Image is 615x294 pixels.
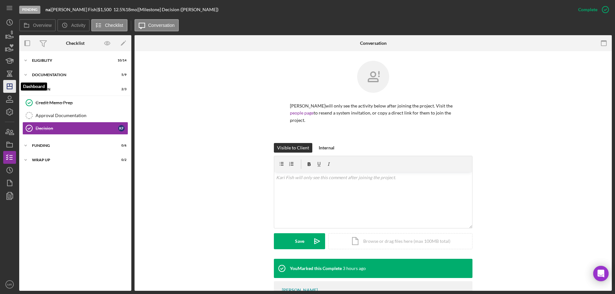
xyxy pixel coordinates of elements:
[45,7,50,12] b: na
[22,122,128,135] a: DecisionKF
[115,87,127,91] div: 2 / 3
[115,73,127,77] div: 5 / 9
[115,59,127,62] div: 10 / 14
[19,6,40,14] div: Pending
[36,126,118,131] div: Decision
[126,7,137,12] div: 18 mo
[22,109,128,122] a: Approval Documentation
[295,233,304,249] div: Save
[343,266,366,271] time: 2025-09-16 17:37
[274,233,325,249] button: Save
[32,158,111,162] div: Wrap up
[274,143,312,153] button: Visible to Client
[52,7,98,12] div: [PERSON_NAME] Fish |
[57,19,89,31] button: Activity
[71,23,85,28] label: Activity
[115,158,127,162] div: 0 / 2
[98,7,111,12] span: $1,500
[105,23,123,28] label: Checklist
[36,100,128,105] div: Credit Memo Prep
[32,144,111,147] div: Funding
[277,143,309,153] div: Visible to Client
[290,266,342,271] div: You Marked this Complete
[316,143,338,153] button: Internal
[148,23,175,28] label: Conversation
[360,41,387,46] div: Conversation
[32,87,111,91] div: Decision
[290,110,314,115] a: people page
[319,143,334,153] div: Internal
[282,288,318,293] div: [PERSON_NAME]
[118,125,125,131] div: K F
[66,41,85,46] div: Checklist
[593,266,609,281] div: Open Intercom Messenger
[572,3,612,16] button: Complete
[290,102,456,124] p: [PERSON_NAME] will only see the activity below after joining the project. Visit the to resend a s...
[578,3,597,16] div: Complete
[33,23,52,28] label: Overview
[113,7,126,12] div: 12.5 %
[7,283,12,286] text: MR
[91,19,127,31] button: Checklist
[135,19,179,31] button: Conversation
[32,59,111,62] div: Eligiblity
[3,278,16,291] button: MR
[19,19,56,31] button: Overview
[137,7,218,12] div: | [Milestone] Decision ([PERSON_NAME])
[45,7,52,12] div: |
[36,113,128,118] div: Approval Documentation
[22,96,128,109] a: Credit Memo Prep
[32,73,111,77] div: Documentation
[115,144,127,147] div: 0 / 6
